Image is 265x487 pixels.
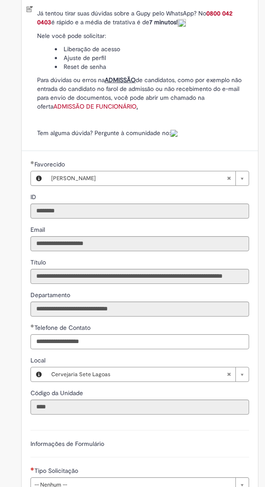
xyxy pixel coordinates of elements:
[37,31,242,40] p: Nele você pode solicitar:
[55,45,242,53] li: Liberação de acesso
[51,171,227,185] span: [PERSON_NAME]
[53,102,136,110] a: ADMISSÃO DE FUNCIONÁRIO
[47,171,249,185] a: [PERSON_NAME]Limpar campo Favorecido
[55,62,242,71] li: Reset de senha
[55,53,242,62] li: Ajuste de perfil
[30,225,47,234] label: Somente leitura - Email
[30,389,85,397] label: Somente leitura - Código da Unidade
[51,367,227,381] span: Cervejaria Sete Lagoas
[30,302,249,317] input: Departamento
[30,467,34,471] span: Necessários
[136,102,138,110] span: .
[30,291,72,299] label: Somente leitura - Departamento
[30,204,249,219] input: ID
[37,9,242,27] p: Já tentou tirar suas dúvidas sobre a Gupy pelo WhatsApp? No é rápido e a média de tratativa é de
[222,367,235,381] abbr: Limpar campo Local
[222,171,235,185] abbr: Limpar campo Favorecido
[30,236,249,251] input: Email
[170,129,178,137] a: Colabora
[30,334,249,349] input: Telefone de Contato
[30,356,47,364] span: Local
[30,400,249,415] input: Código da Unidade
[34,324,92,332] span: Telefone de Contato
[30,269,249,284] input: Título
[149,18,186,26] strong: 7 minutos!
[170,130,178,137] img: sys_attachment.do
[30,324,34,328] span: Obrigatório Preenchido
[105,76,136,84] span: ADMISSÃO
[30,161,34,164] span: Obrigatório Preenchido
[37,76,242,111] p: Para dúvidas ou erros na de candidatos, como por exemplo não entrada do candidato no farol de adm...
[34,160,67,168] span: Necessários - Favorecido
[30,291,72,299] span: Somente leitura - Departamento
[37,128,242,137] p: Tem alguma dúvida? Pergunte à comunidade no:
[30,440,104,448] label: Informações de Formulário
[31,171,47,185] button: Favorecido, Visualizar este registro Renan Jorge De Morais
[30,389,85,397] span: Somente leitura - Código da Unidade
[30,193,38,201] label: Somente leitura - ID
[178,19,186,27] img: sys_attachment.do
[30,193,38,201] span: Somente leitura - ID
[30,258,48,267] label: Somente leitura - Título
[47,367,249,381] a: Cervejaria Sete LagoasLimpar campo Local
[30,226,47,234] span: Somente leitura - Email
[34,467,80,475] span: Tipo Solicitação
[31,367,47,381] button: Local, Visualizar este registro Cervejaria Sete Lagoas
